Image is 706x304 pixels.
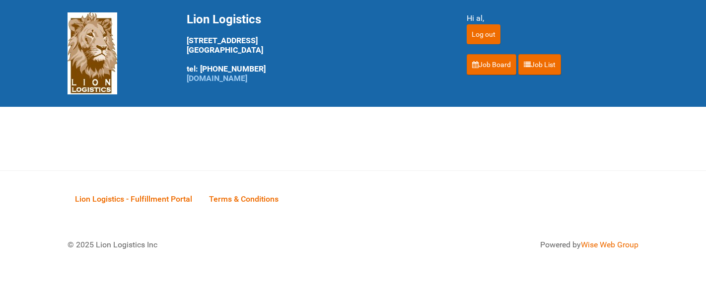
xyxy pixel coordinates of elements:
div: [STREET_ADDRESS] [GEOGRAPHIC_DATA] tel: [PHONE_NUMBER] [187,12,442,83]
a: Terms & Conditions [202,183,286,214]
img: Lion Logistics [68,12,117,94]
a: Wise Web Group [581,240,638,249]
a: Lion Logistics - Fulfillment Portal [68,183,200,214]
a: Job Board [467,54,516,75]
a: Lion Logistics [68,48,117,58]
span: Lion Logistics - Fulfillment Portal [75,194,192,204]
span: Lion Logistics [187,12,261,26]
div: Powered by [365,239,638,251]
a: Job List [518,54,561,75]
div: Hi al, [467,12,638,24]
span: Terms & Conditions [209,194,279,204]
div: © 2025 Lion Logistics Inc [60,231,348,258]
input: Log out [467,24,500,44]
a: [DOMAIN_NAME] [187,74,247,83]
